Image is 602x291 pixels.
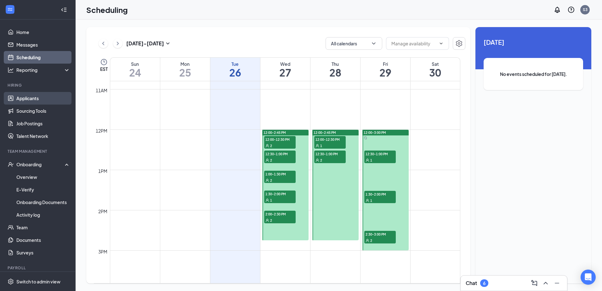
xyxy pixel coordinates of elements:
[264,171,296,177] span: 1:00-1:30 PM
[531,279,538,287] svg: ComposeMessage
[552,278,562,288] button: Minimize
[264,130,286,135] span: 12:00-2:45 PM
[391,40,436,47] input: Manage availability
[99,39,108,48] button: ChevronLeft
[320,158,322,163] span: 2
[270,178,272,183] span: 2
[16,196,70,208] a: Onboarding Documents
[364,191,396,197] span: 1:30-2:00 PM
[361,67,410,78] h1: 29
[554,6,561,14] svg: Notifications
[370,158,372,163] span: 1
[100,40,106,47] svg: ChevronLeft
[270,218,272,223] span: 2
[260,58,310,81] a: August 27, 2025
[264,136,296,142] span: 12:00-12:30 PM
[97,208,109,215] div: 2pm
[16,92,70,105] a: Applicants
[16,161,65,168] div: Onboarding
[583,7,588,12] div: S3
[270,158,272,163] span: 2
[553,279,561,287] svg: Minimize
[529,278,539,288] button: ComposeMessage
[100,66,108,72] span: EST
[541,278,551,288] button: ChevronUp
[94,127,109,134] div: 12pm
[160,58,210,81] a: August 25, 2025
[100,58,108,66] svg: Clock
[16,130,70,142] a: Talent Network
[164,40,172,47] svg: SmallChevronDown
[326,37,382,50] button: All calendarsChevronDown
[61,7,67,13] svg: Collapse
[110,61,160,67] div: Sun
[453,37,465,50] button: Settings
[361,61,410,67] div: Fri
[16,171,70,183] a: Overview
[314,136,346,142] span: 12:00-12:30 PM
[366,158,369,162] svg: User
[16,221,70,234] a: Team
[466,280,477,287] h3: Chat
[8,161,14,168] svg: UserCheck
[265,144,269,148] svg: User
[264,211,296,217] span: 2:00-2:30 PM
[542,279,549,287] svg: ChevronUp
[16,117,70,130] a: Job Postings
[16,67,71,73] div: Reporting
[411,67,460,78] h1: 30
[86,4,128,15] h1: Scheduling
[264,151,296,157] span: 12:30-1:00 PM
[315,158,319,162] svg: User
[115,40,121,47] svg: ChevronRight
[310,61,360,67] div: Thu
[97,168,109,174] div: 1pm
[126,40,164,47] h3: [DATE] - [DATE]
[16,183,70,196] a: E-Verify
[16,234,70,246] a: Documents
[8,278,14,285] svg: Settings
[310,58,360,81] a: August 28, 2025
[370,198,372,203] span: 1
[210,58,260,81] a: August 26, 2025
[16,38,70,51] a: Messages
[113,39,122,48] button: ChevronRight
[370,238,372,243] span: 2
[310,67,360,78] h1: 28
[581,270,596,285] div: Open Intercom Messenger
[270,198,272,203] span: 1
[366,199,369,203] svg: User
[16,208,70,221] a: Activity log
[496,71,571,77] span: No events scheduled for [DATE].
[16,246,70,259] a: Surveys
[483,281,486,286] div: 6
[484,37,583,47] span: [DATE]
[265,219,269,222] svg: User
[270,144,272,148] span: 2
[315,144,319,148] svg: User
[567,6,575,14] svg: QuestionInfo
[439,41,444,46] svg: ChevronDown
[16,26,70,38] a: Home
[160,67,210,78] h1: 25
[160,61,210,67] div: Mon
[364,130,386,135] span: 12:00-3:00 PM
[94,87,109,94] div: 11am
[8,83,69,88] div: Hiring
[314,151,346,157] span: 12:30-1:00 PM
[265,198,269,202] svg: User
[16,278,60,285] div: Switch to admin view
[8,265,69,271] div: Payroll
[455,40,463,47] svg: Settings
[265,179,269,182] svg: User
[110,67,160,78] h1: 24
[97,248,109,255] div: 3pm
[210,61,260,67] div: Tue
[411,58,460,81] a: August 30, 2025
[411,61,460,67] div: Sat
[8,149,69,154] div: Team Management
[364,231,396,237] span: 2:30-3:00 PM
[8,67,14,73] svg: Analysis
[364,136,367,140] svg: Sync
